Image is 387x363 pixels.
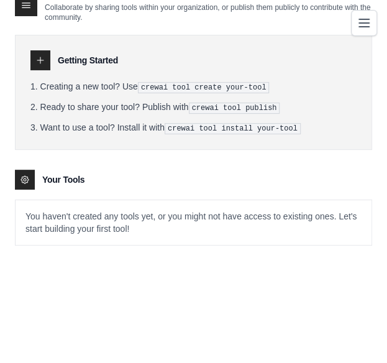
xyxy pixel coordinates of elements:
p: You haven't created any tools yet, or you might not have access to existing ones. Let's start bui... [16,200,371,245]
li: Creating a new tool? Use [30,80,357,93]
li: Want to use a tool? Install it with [30,121,357,134]
h3: Your Tools [42,173,84,186]
pre: crewai tool publish [189,103,280,114]
pre: crewai tool create your-tool [138,82,270,93]
pre: crewai tool install your-tool [165,123,301,134]
p: Collaborate by sharing tools within your organization, or publish them publicly to contribute wit... [45,2,372,22]
button: Toggle navigation [351,10,377,36]
h3: Getting Started [58,54,118,67]
li: Ready to share your tool? Publish with [30,101,357,114]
